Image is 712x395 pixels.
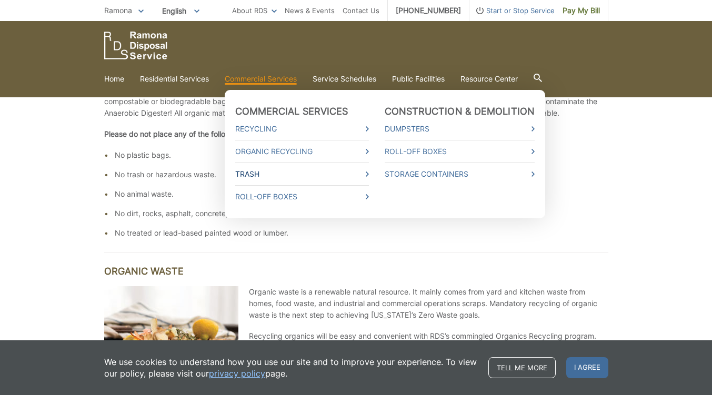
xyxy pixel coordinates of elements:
[392,73,445,85] a: Public Facilities
[343,5,379,16] a: Contact Us
[385,123,535,135] a: Dumpsters
[249,286,608,321] p: Organic waste is a renewable natural resource. It mainly comes from yard and kitchen waste from h...
[104,73,124,85] a: Home
[104,32,167,59] a: EDCD logo. Return to the homepage.
[209,368,265,379] a: privacy policy
[104,356,478,379] p: We use cookies to understand how you use our site and to improve your experience. To view our pol...
[285,5,335,16] a: News & Events
[154,2,207,19] span: English
[104,266,608,277] h2: Organic Waste
[232,5,277,16] a: About RDS
[115,169,608,180] li: No trash or hazardous waste.
[385,146,535,157] a: Roll-Off Boxes
[225,73,297,85] a: Commercial Services
[385,168,535,180] a: Storage Containers
[115,227,608,239] li: No treated or lead-based painted wood or lumber.
[385,106,535,117] a: Construction & Demolition
[140,73,209,85] a: Residential Services
[104,129,465,138] strong: Please do not place any of the following materials in your designated green organics recycling co...
[235,146,369,157] a: Organic Recycling
[313,73,376,85] a: Service Schedules
[235,106,348,117] a: Commercial Services
[104,6,132,15] span: Ramona
[563,5,600,16] span: Pay My Bill
[235,168,369,180] a: Trash
[235,123,369,135] a: Recycling
[115,149,608,161] li: No plastic bags.
[104,84,608,119] p: Place recyclable organics directly into your designated green collection container. (including ce...
[115,208,608,219] li: No dirt, rocks, asphalt, concrete, sand, etc.
[460,73,518,85] a: Resource Center
[104,286,238,378] img: Food scraps
[115,188,608,200] li: No animal waste.
[235,191,369,202] a: Roll-Off Boxes
[566,357,608,378] span: I agree
[488,357,556,378] a: Tell me more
